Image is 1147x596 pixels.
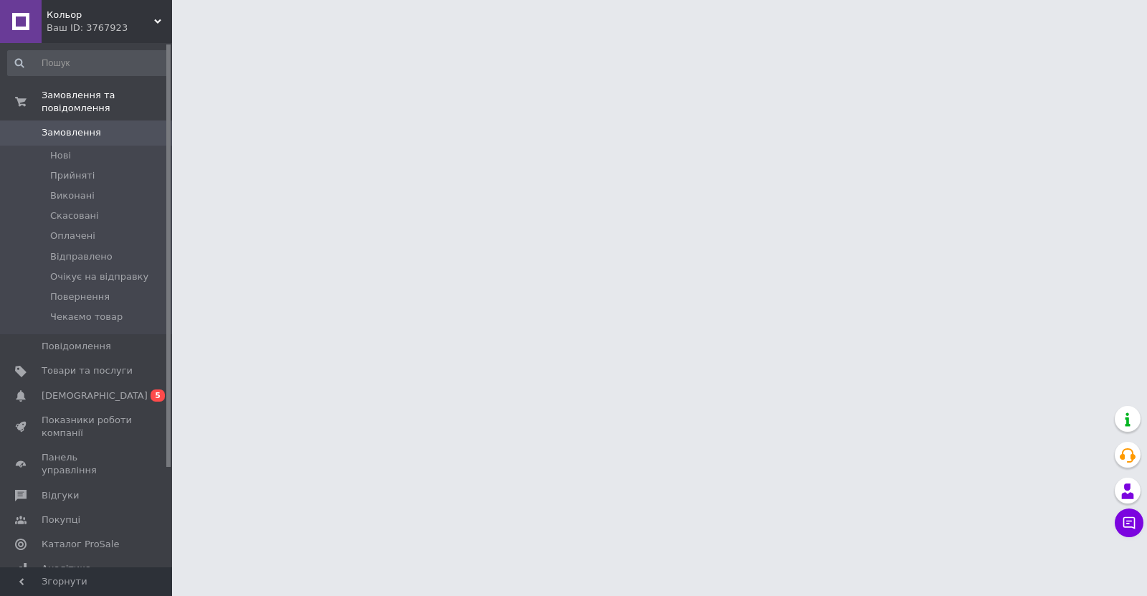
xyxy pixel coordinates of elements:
[50,270,148,283] span: Очікує на відправку
[42,451,133,477] span: Панель управління
[47,22,172,34] div: Ваш ID: 3767923
[50,189,95,202] span: Виконані
[42,364,133,377] span: Товари та послуги
[42,389,148,402] span: [DEMOGRAPHIC_DATA]
[50,290,110,303] span: Повернення
[50,169,95,182] span: Прийняті
[50,230,95,242] span: Оплачені
[42,538,119,551] span: Каталог ProSale
[42,562,91,575] span: Аналітика
[1115,509,1143,537] button: Чат з покупцем
[47,9,154,22] span: Кольор
[50,149,71,162] span: Нові
[42,514,80,526] span: Покупці
[50,311,123,323] span: Чекаємо товар
[50,209,99,222] span: Скасовані
[151,389,165,402] span: 5
[42,89,172,115] span: Замовлення та повідомлення
[50,250,113,263] span: Відправлено
[42,340,111,353] span: Повідомлення
[42,489,79,502] span: Відгуки
[42,414,133,440] span: Показники роботи компанії
[7,50,169,76] input: Пошук
[42,126,101,139] span: Замовлення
